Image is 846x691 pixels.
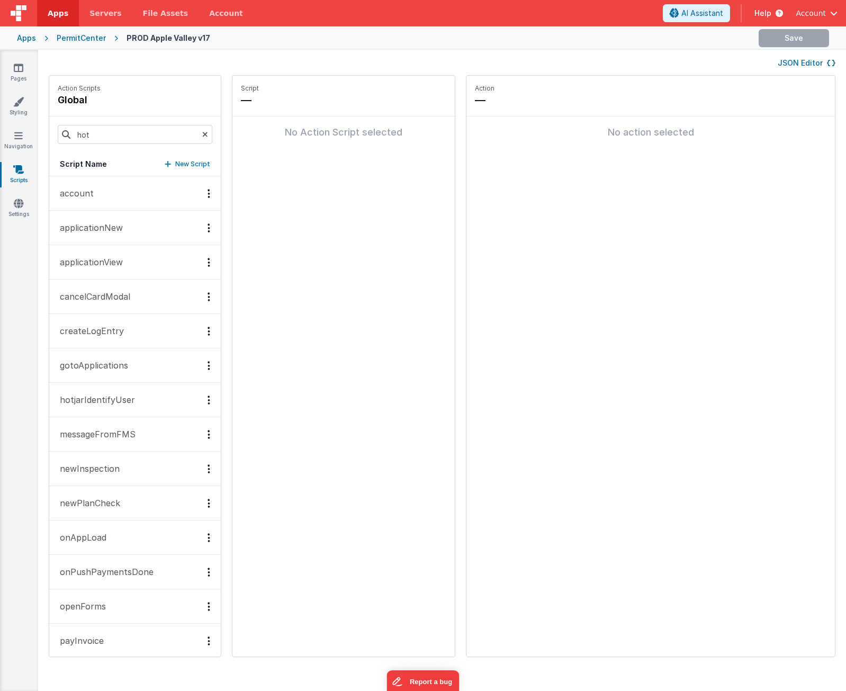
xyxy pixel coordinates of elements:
[53,256,123,268] p: applicationView
[49,452,221,486] button: newInspection
[53,187,94,200] p: account
[49,383,221,417] button: hotjarIdentifyUser
[49,417,221,452] button: messageFromFMS
[53,359,128,372] p: gotoApplications
[53,290,130,303] p: cancelCardModal
[475,125,826,140] div: No action selected
[143,8,188,19] span: File Assets
[53,566,154,578] p: onPushPaymentsDone
[53,497,120,509] p: newPlanCheck
[49,624,221,658] button: payInvoice
[796,8,826,19] span: Account
[49,589,221,624] button: openForms
[49,211,221,245] button: applicationNew
[201,396,217,405] div: Options
[89,8,121,19] span: Servers
[53,531,106,544] p: onAppLoad
[53,428,136,441] p: messageFromFMS
[17,33,36,43] div: Apps
[49,486,221,521] button: newPlanCheck
[201,189,217,198] div: Options
[53,462,120,475] p: newInspection
[475,93,826,107] p: —
[49,176,221,211] button: account
[663,4,730,22] button: AI Assistant
[201,533,217,542] div: Options
[49,314,221,348] button: createLogEntry
[475,84,826,93] p: Action
[53,600,106,613] p: openForms
[49,280,221,314] button: cancelCardModal
[57,33,106,43] div: PermitCenter
[241,93,446,107] p: —
[201,602,217,611] div: Options
[175,159,210,169] p: New Script
[681,8,723,19] span: AI Assistant
[201,499,217,508] div: Options
[49,555,221,589] button: onPushPaymentsDone
[49,348,221,383] button: gotoApplications
[778,58,835,68] button: JSON Editor
[241,84,446,93] p: Script
[796,8,838,19] button: Account
[759,29,829,47] button: Save
[49,521,221,555] button: onAppLoad
[201,223,217,232] div: Options
[58,84,101,93] p: Action Scripts
[201,361,217,370] div: Options
[201,327,217,336] div: Options
[201,430,217,439] div: Options
[58,93,101,107] h4: global
[53,393,135,406] p: hotjarIdentifyUser
[127,33,210,43] div: PROD Apple Valley v17
[201,464,217,473] div: Options
[53,325,124,337] p: createLogEntry
[53,634,104,647] p: payInvoice
[201,568,217,577] div: Options
[58,125,212,144] input: Search scripts
[60,159,107,169] h5: Script Name
[165,159,210,169] button: New Script
[201,636,217,645] div: Options
[201,258,217,267] div: Options
[49,245,221,280] button: applicationView
[48,8,68,19] span: Apps
[754,8,771,19] span: Help
[201,292,217,301] div: Options
[53,221,123,234] p: applicationNew
[241,125,446,140] div: No Action Script selected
